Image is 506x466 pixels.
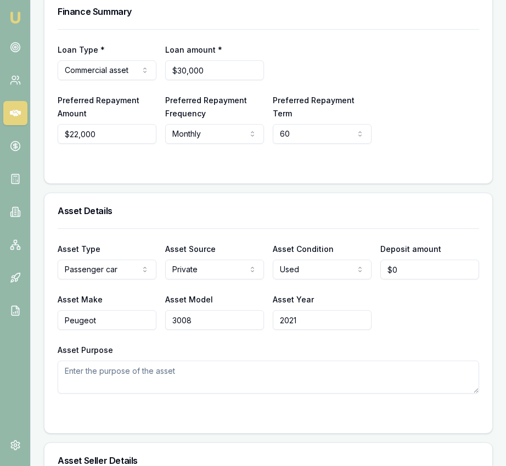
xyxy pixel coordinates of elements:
input: $ [380,260,479,279]
label: Preferred Repayment Amount [58,96,139,118]
input: $ [165,60,264,80]
label: Preferred Repayment Frequency [165,96,247,118]
h3: Finance Summary [58,7,479,16]
label: Asset Model [165,295,213,304]
h3: Asset Details [58,206,479,215]
label: Asset Type [58,244,100,254]
label: Asset Condition [273,244,334,254]
label: Loan Type * [58,45,105,54]
label: Asset Make [58,295,103,304]
h3: Asset Seller Details [58,456,479,465]
img: emu-icon-u.png [9,11,22,24]
label: Loan amount * [165,45,222,54]
label: Deposit amount [380,244,441,254]
input: $ [58,124,156,144]
label: Asset Source [165,244,216,254]
label: Asset Year [273,295,314,304]
label: Asset Purpose [58,345,113,355]
label: Preferred Repayment Term [273,96,355,118]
